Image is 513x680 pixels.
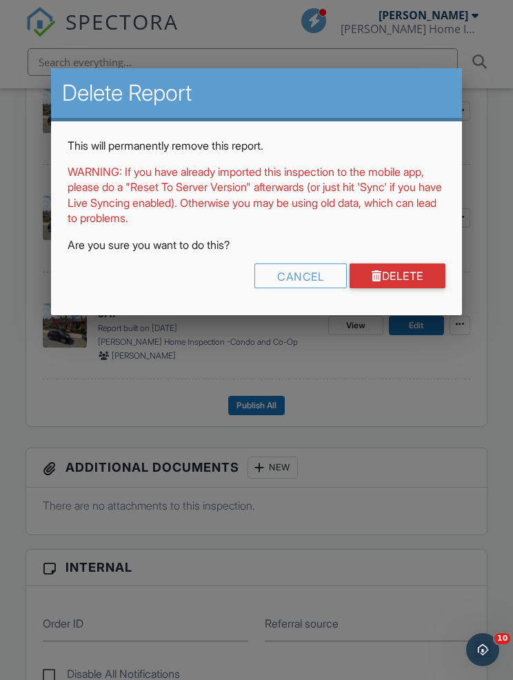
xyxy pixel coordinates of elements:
[494,633,510,644] span: 10
[68,164,445,226] p: WARNING: If you have already imported this inspection to the mobile app, please do a "Reset To Se...
[68,138,445,153] p: This will permanently remove this report.
[62,79,450,107] h2: Delete Report
[254,263,347,288] div: Cancel
[350,263,445,288] a: Delete
[466,633,499,666] iframe: Intercom live chat
[68,237,445,252] p: Are you sure you want to do this?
